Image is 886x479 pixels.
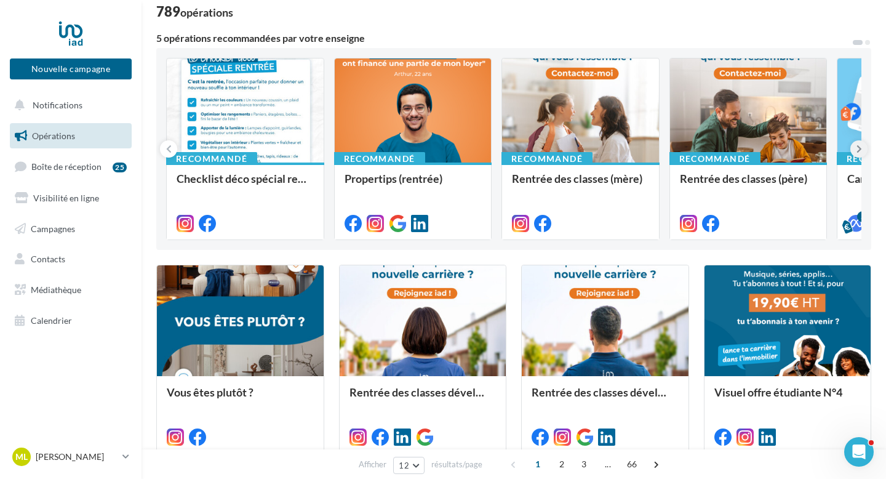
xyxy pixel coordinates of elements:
a: Campagnes [7,216,134,242]
div: 789 [156,5,233,18]
span: Afficher [359,459,386,470]
span: Visibilité en ligne [33,193,99,203]
div: Rentrée des classes (père) [680,172,817,197]
span: 66 [622,454,642,474]
span: ... [598,454,618,474]
a: Contacts [7,246,134,272]
a: Opérations [7,123,134,149]
div: Rentrée des classes (mère) [512,172,649,197]
span: Boîte de réception [31,161,102,172]
span: Notifications [33,100,82,110]
div: Recommandé [166,152,257,166]
span: 3 [574,454,594,474]
span: 2 [552,454,572,474]
div: 25 [113,163,127,172]
button: Nouvelle campagne [10,58,132,79]
div: Recommandé [501,152,593,166]
span: Campagnes [31,223,75,233]
a: Visibilité en ligne [7,185,134,211]
span: Calendrier [31,315,72,326]
div: Propertips (rentrée) [345,172,482,197]
div: 5 opérations recommandées par votre enseigne [156,33,852,43]
button: Notifications [7,92,129,118]
span: Opérations [32,131,75,141]
div: Checklist déco spécial rentrée [177,172,314,197]
a: ML [PERSON_NAME] [10,445,132,469]
a: Calendrier [7,308,134,334]
span: ML [15,451,28,463]
div: Visuel offre étudiante N°4 [714,386,861,411]
span: 12 [399,461,409,470]
div: Recommandé [334,152,425,166]
p: [PERSON_NAME] [36,451,118,463]
div: opérations [180,7,233,18]
a: Boîte de réception25 [7,153,134,180]
div: Recommandé [669,152,760,166]
div: Rentrée des classes développement (conseiller) [532,386,679,411]
iframe: Intercom live chat [844,437,874,467]
button: 12 [393,457,425,474]
div: Vous êtes plutôt ? [167,386,314,411]
span: Contacts [31,254,65,264]
span: résultats/page [431,459,482,470]
span: 1 [528,454,548,474]
a: Médiathèque [7,277,134,303]
div: 5 [857,211,868,222]
div: Rentrée des classes développement (conseillère) [349,386,497,411]
span: Médiathèque [31,284,81,295]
